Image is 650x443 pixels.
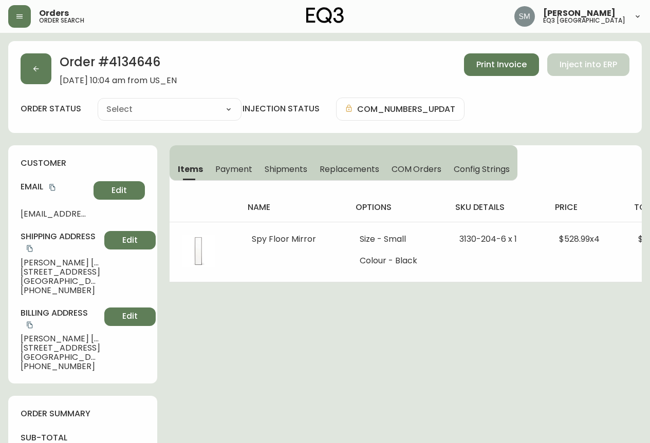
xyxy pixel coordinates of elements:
[39,9,69,17] span: Orders
[455,202,538,213] h4: sku details
[112,185,127,196] span: Edit
[21,103,81,114] label: order status
[122,311,138,322] span: Edit
[21,343,100,353] span: [STREET_ADDRESS]
[476,59,527,70] span: Print Invoice
[21,231,100,254] h4: Shipping Address
[459,233,517,245] span: 3130-204-6 x 1
[21,209,89,219] span: [EMAIL_ADDRESS][DOMAIN_NAME]
[94,181,145,200] button: Edit
[320,164,379,175] span: Replacements
[265,164,308,175] span: Shipments
[243,103,320,114] h4: injection status
[104,231,156,249] button: Edit
[559,233,600,245] span: $528.99 x 4
[252,233,316,245] span: Spy Floor Mirror
[21,181,89,192] h4: Email
[21,362,100,371] span: [PHONE_NUMBER]
[306,7,344,24] img: logo
[122,235,138,246] span: Edit
[543,17,625,24] h5: eq3 [GEOGRAPHIC_DATA]
[555,202,618,213] h4: price
[21,307,100,331] h4: Billing Address
[39,17,84,24] h5: order search
[25,320,35,330] button: copy
[21,258,100,267] span: [PERSON_NAME] [PERSON_NAME]
[182,235,215,267] img: 6c7fb086-3688-4555-838b-e083ebf834c6.jpg
[464,53,539,76] button: Print Invoice
[215,164,252,175] span: Payment
[21,353,100,362] span: [GEOGRAPHIC_DATA] , TN , 37902 , US
[514,6,535,27] img: 7f81727b932dc0839a87bd35cb6414d8
[360,235,435,244] li: Size - Small
[248,202,339,213] h4: name
[178,164,203,175] span: Items
[543,9,616,17] span: [PERSON_NAME]
[25,243,35,254] button: copy
[104,307,156,326] button: Edit
[21,286,100,295] span: [PHONE_NUMBER]
[60,53,177,76] h2: Order # 4134646
[21,277,100,286] span: [GEOGRAPHIC_DATA] , TN , 37902 , US
[21,158,145,169] h4: customer
[392,164,442,175] span: COM Orders
[47,182,58,192] button: copy
[356,202,439,213] h4: options
[21,267,100,277] span: [STREET_ADDRESS]
[21,334,100,343] span: [PERSON_NAME] [PERSON_NAME]
[454,164,509,175] span: Config Strings
[60,76,177,85] span: [DATE] 10:04 am from US_EN
[21,408,145,419] h4: order summary
[360,256,435,265] li: Colour - Black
